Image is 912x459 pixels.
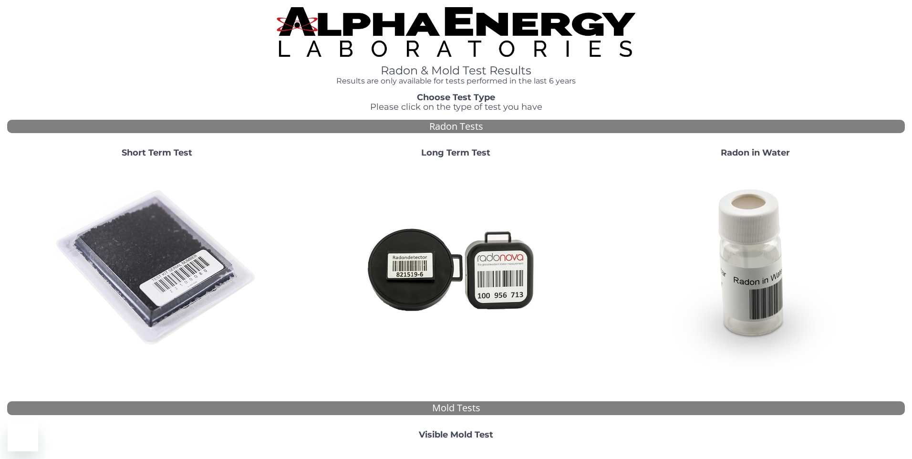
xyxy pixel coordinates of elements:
[7,401,905,415] div: Mold Tests
[417,92,495,103] strong: Choose Test Type
[54,166,259,371] img: ShortTerm.jpg
[277,7,636,57] img: TightCrop.jpg
[421,147,490,158] strong: Long Term Test
[370,102,542,112] span: Please click on the type of test you have
[353,166,559,371] img: Radtrak2vsRadtrak3.jpg
[7,120,905,134] div: Radon Tests
[277,64,636,77] h1: Radon & Mold Test Results
[122,147,192,158] strong: Short Term Test
[277,77,636,85] h4: Results are only available for tests performed in the last 6 years
[8,421,38,451] iframe: Button to launch messaging window
[653,166,858,371] img: RadoninWater.jpg
[721,147,790,158] strong: Radon in Water
[419,429,493,440] strong: Visible Mold Test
